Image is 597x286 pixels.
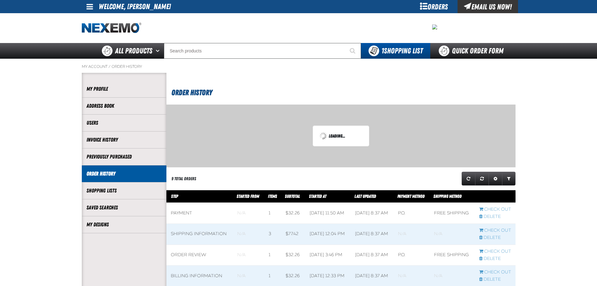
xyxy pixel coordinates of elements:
a: My Account [82,64,107,69]
td: Blank [233,203,264,224]
div: Payment [171,210,229,216]
td: 3 [264,224,281,245]
a: Invoice History [86,136,162,143]
a: Payment Method [397,194,425,199]
a: Expand or Collapse Grid Settings [489,172,502,186]
td: $32.26 [281,203,305,224]
td: 1 [264,245,281,266]
span: All Products [115,45,152,57]
td: Free Shipping [430,245,475,266]
th: Row actions [475,190,516,203]
nav: Breadcrumbs [82,64,516,69]
div: 9 Total Orders [171,176,196,182]
td: [DATE] 8:37 AM [351,245,394,266]
input: Search [164,43,361,59]
img: 30f62db305f4ced946dbffb2f45f5249.jpeg [432,24,437,30]
span: Shipping Method [433,194,462,199]
td: [DATE] 12:04 PM [305,224,351,245]
td: [DATE] 11:50 AM [305,203,351,224]
a: My Profile [86,85,162,93]
a: Delete checkout started from [479,214,511,220]
strong: 1 [381,46,384,55]
td: Blank [233,224,264,245]
button: You have 1 Shopping List. Open to view details [361,43,430,59]
a: Last Updated [354,194,376,199]
td: P.O. [394,203,430,224]
td: $77.42 [281,224,305,245]
a: Saved Searches [86,204,162,211]
td: Free Shipping [430,203,475,224]
a: Address Book [86,102,162,110]
img: Nexemo logo [82,23,141,34]
a: Continue checkout started from [479,269,511,275]
td: $32.26 [281,245,305,266]
a: Delete checkout started from [479,235,511,241]
a: Quick Order Form [430,43,515,59]
a: Continue checkout started from [479,249,511,255]
a: Home [82,23,141,34]
a: Order History [112,64,142,69]
div: Shipping Information [171,231,229,237]
span: Step [171,194,178,199]
a: Refresh grid action [462,172,475,186]
span: Started From [237,194,259,199]
a: Subtotal [285,194,300,199]
div: Billing Information [171,273,229,279]
td: Blank [233,245,264,266]
a: Previously Purchased [86,153,162,160]
td: [DATE] 8:37 AM [351,224,394,245]
td: P.O. [394,245,430,266]
span: Order History [171,88,212,97]
button: Open All Products pages [154,43,164,59]
a: Continue checkout started from [479,228,511,234]
a: My Designs [86,221,162,228]
a: Continue checkout started from [479,207,511,213]
div: Loading... [319,132,363,140]
td: [DATE] 3:46 PM [305,245,351,266]
td: 1 [264,203,281,224]
a: Shopping Lists [86,187,162,194]
a: Order History [86,170,162,177]
span: Shopping List [381,46,423,55]
div: Order Review [171,252,229,258]
span: / [108,64,111,69]
a: Delete checkout started from [479,256,511,262]
td: Blank [394,224,430,245]
button: Start Searching [345,43,361,59]
td: [DATE] 8:37 AM [351,203,394,224]
a: Users [86,119,162,127]
a: Started At [309,194,326,199]
span: Items [268,194,277,199]
a: Delete checkout started from [479,277,511,283]
td: Blank [430,224,475,245]
a: Expand or Collapse Grid Filters [502,172,516,186]
a: Reset grid action [475,172,489,186]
